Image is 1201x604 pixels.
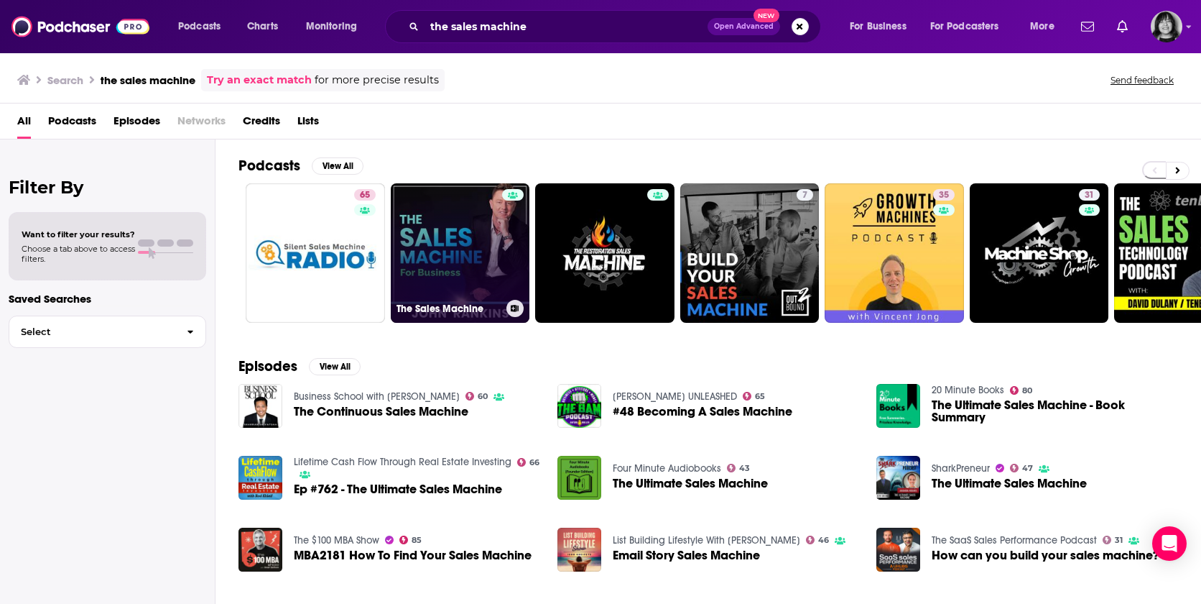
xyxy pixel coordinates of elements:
a: SharkPreneur [932,462,990,475]
span: 31 [1115,537,1123,544]
span: All [17,109,31,139]
img: User Profile [1151,11,1182,42]
span: For Podcasters [930,17,999,37]
a: MBA2181 How To Find Your Sales Machine [294,549,532,562]
span: Ep #762 - The Ultimate Sales Machine [294,483,502,495]
a: The Ultimate Sales Machine - Book Summary [876,384,920,428]
a: How can you build your sales machine? [932,549,1159,562]
button: open menu [168,15,239,38]
a: 65 [354,189,376,201]
a: JAYSON WALLER UNLEASHED [613,390,737,403]
span: for more precise results [315,72,439,88]
a: The Continuous Sales Machine [294,406,468,418]
span: 80 [1022,388,1032,394]
a: The Ultimate Sales Machine [613,477,768,490]
span: 65 [755,393,765,400]
a: 31 [1103,536,1123,544]
div: Search podcasts, credits, & more... [399,10,835,43]
button: open menu [921,15,1020,38]
button: Show profile menu [1151,11,1182,42]
a: 43 [727,464,751,472]
a: Lists [297,109,319,139]
a: The Ultimate Sales Machine [876,456,920,500]
span: For Business [850,17,906,37]
a: 65 [246,183,385,323]
span: 47 [1022,465,1033,472]
a: Four Minute Audiobooks [613,462,721,475]
a: Show notifications dropdown [1111,14,1133,39]
button: View All [312,157,363,175]
h3: The Sales Machine [397,303,501,315]
a: Lifetime Cash Flow Through Real Estate Investing [294,456,511,468]
button: Select [9,316,206,348]
span: Open Advanced [714,23,774,30]
span: Select [9,327,175,337]
img: How can you build your sales machine? [876,528,920,572]
button: Open AdvancedNew [708,18,780,35]
span: Logged in as parkdalepublicity1 [1151,11,1182,42]
a: The SaaS Sales Performance Podcast [932,534,1097,546]
span: 85 [412,537,422,544]
a: Credits [243,109,280,139]
div: Open Intercom Messenger [1152,526,1187,561]
p: Saved Searches [9,292,206,306]
input: Search podcasts, credits, & more... [425,15,708,38]
span: 66 [529,459,539,466]
span: 31 [1085,188,1094,203]
a: 7 [680,183,820,323]
a: 35 [825,183,964,323]
a: 85 [399,536,422,544]
span: 35 [939,188,949,203]
a: PodcastsView All [238,157,363,175]
span: Want to filter your results? [22,229,135,239]
button: View All [309,358,361,375]
a: #48 Becoming A Sales Machine [613,406,792,418]
span: Networks [177,109,226,139]
button: open menu [1020,15,1072,38]
a: EpisodesView All [238,357,361,375]
img: Podchaser - Follow, Share and Rate Podcasts [11,13,149,40]
span: 46 [818,537,829,544]
a: Business School with Sharran Srivatsaa [294,390,460,403]
a: 31 [970,183,1109,323]
a: 80 [1010,386,1033,395]
a: 20 Minute Books [932,384,1004,396]
span: The Ultimate Sales Machine - Book Summary [932,399,1178,424]
img: The Ultimate Sales Machine [557,456,601,500]
a: Podcasts [48,109,96,139]
a: The Ultimate Sales Machine [932,477,1087,490]
img: The Continuous Sales Machine [238,384,282,428]
a: Charts [238,15,287,38]
a: The $100 MBA Show [294,534,379,546]
a: 65 [743,392,766,401]
h2: Episodes [238,357,297,375]
span: 43 [739,465,750,472]
a: 35 [933,189,955,201]
img: Ep #762 - The Ultimate Sales Machine [238,456,282,500]
a: 60 [465,392,488,401]
span: More [1030,17,1054,37]
button: open menu [296,15,376,38]
img: Email Story Sales Machine [557,528,601,572]
a: 47 [1010,464,1034,472]
a: Email Story Sales Machine [613,549,760,562]
a: 66 [517,458,540,467]
a: #48 Becoming A Sales Machine [557,384,601,428]
a: Episodes [113,109,160,139]
span: Charts [247,17,278,37]
a: 7 [797,189,813,201]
